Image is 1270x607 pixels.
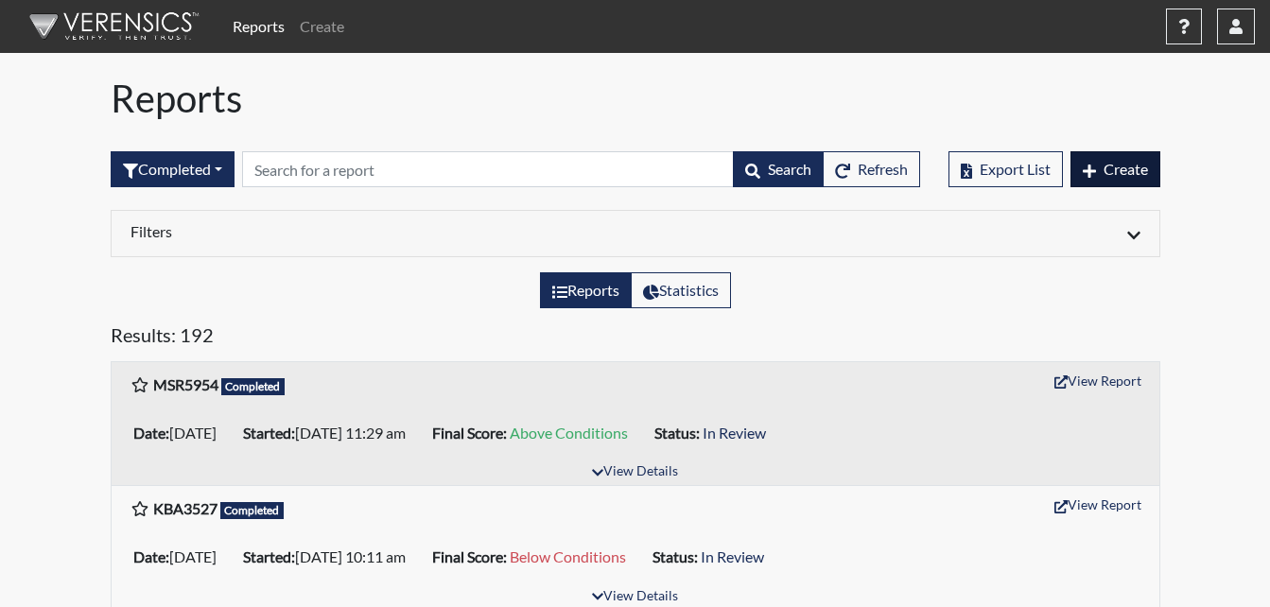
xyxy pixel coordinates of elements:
div: Filter by interview status [111,151,235,187]
button: Export List [948,151,1063,187]
h6: Filters [130,222,621,240]
b: Date: [133,424,169,442]
button: Create [1070,151,1160,187]
button: View Report [1046,490,1150,519]
b: Date: [133,547,169,565]
span: In Review [701,547,764,565]
button: View Report [1046,366,1150,395]
li: [DATE] [126,542,235,572]
span: Completed [221,378,286,395]
button: Search [733,151,824,187]
b: Status: [654,424,700,442]
a: Create [292,8,352,45]
b: Final Score: [432,424,507,442]
li: [DATE] [126,418,235,448]
h5: Results: 192 [111,323,1160,354]
b: Status: [652,547,698,565]
b: Final Score: [432,547,507,565]
b: MSR5954 [153,375,218,393]
label: View the list of reports [540,272,632,308]
button: Completed [111,151,235,187]
span: Export List [980,160,1051,178]
span: Create [1104,160,1148,178]
li: [DATE] 11:29 am [235,418,425,448]
li: [DATE] 10:11 am [235,542,425,572]
span: Completed [220,502,285,519]
a: Reports [225,8,292,45]
span: Search [768,160,811,178]
b: KBA3527 [153,499,217,517]
b: Started: [243,424,295,442]
h1: Reports [111,76,1160,121]
input: Search by Registration ID, Interview Number, or Investigation Name. [242,151,734,187]
button: View Details [583,460,687,485]
b: Started: [243,547,295,565]
span: Below Conditions [510,547,626,565]
span: In Review [703,424,766,442]
div: Click to expand/collapse filters [116,222,1155,245]
label: View statistics about completed interviews [631,272,731,308]
span: Refresh [858,160,908,178]
span: Above Conditions [510,424,628,442]
button: Refresh [823,151,920,187]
